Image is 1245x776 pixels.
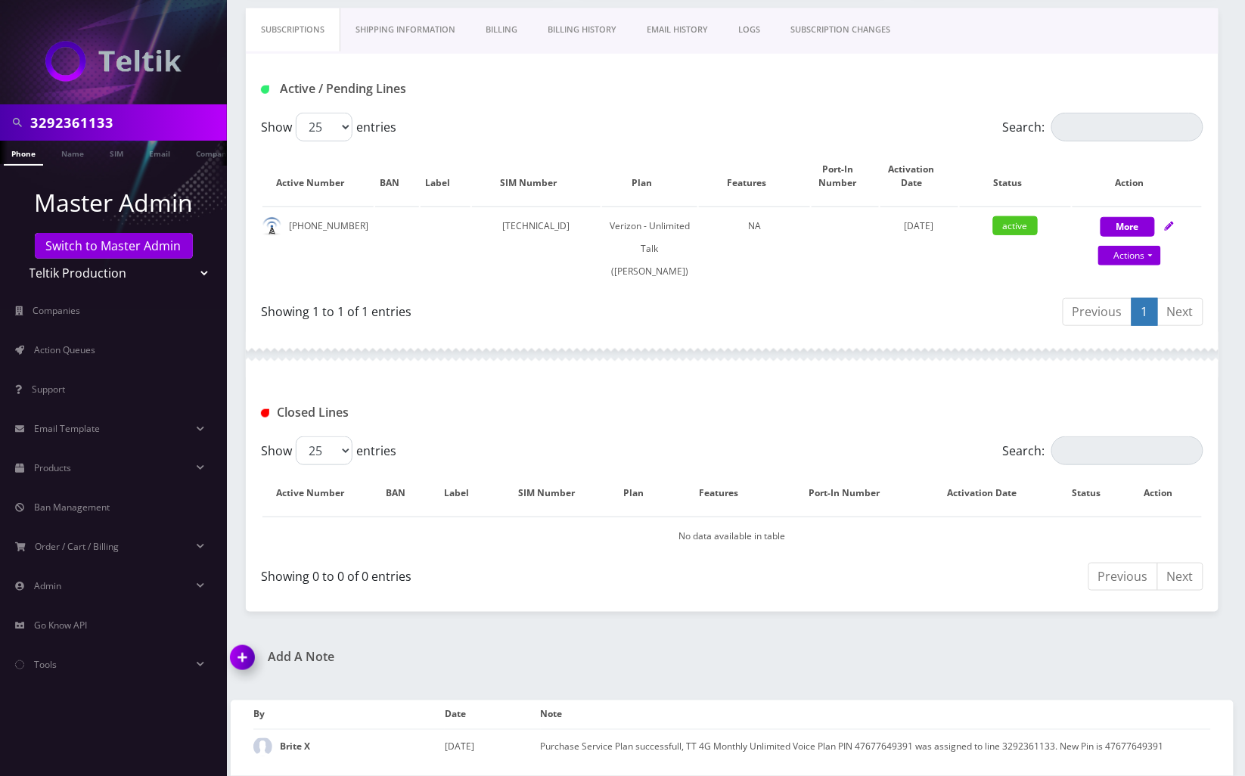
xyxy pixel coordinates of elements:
label: Show entries [261,113,396,141]
th: Label: activate to sort column ascending [421,147,470,205]
th: By [253,700,445,729]
select: Showentries [296,436,352,465]
th: Features: activate to sort column ascending [699,147,810,205]
th: Status: activate to sort column ascending [1060,471,1129,515]
span: Companies [33,304,81,317]
th: Action : activate to sort column ascending [1131,471,1202,515]
strong: Brite X [280,740,310,753]
select: Showentries [296,113,352,141]
td: Verizon - Unlimited Talk ([PERSON_NAME]) [602,206,697,290]
th: SIM Number: activate to sort column ascending [472,147,601,205]
td: [TECHNICAL_ID] [472,206,601,290]
td: [DATE] [445,729,541,764]
span: Go Know API [34,619,87,632]
a: Company [188,141,239,164]
label: Search: [1003,436,1203,465]
a: Add A Note [231,650,721,664]
a: LOGS [723,8,775,51]
a: SIM [102,141,131,164]
a: Previous [1088,563,1158,591]
span: [DATE] [905,219,934,232]
th: Note [541,700,1211,729]
a: Switch to Master Admin [35,233,193,259]
span: Email Template [34,422,100,435]
div: Showing 0 to 0 of 0 entries [261,561,721,585]
th: Label: activate to sort column ascending [433,471,495,515]
td: [PHONE_NUMBER] [262,206,374,290]
span: active [993,216,1038,235]
a: Next [1157,298,1203,326]
th: Date [445,700,541,729]
a: SUBSCRIPTION CHANGES [775,8,905,51]
span: Ban Management [34,501,110,514]
th: Activation Date: activate to sort column ascending [922,471,1058,515]
img: default.png [262,217,281,236]
a: Previous [1063,298,1132,326]
input: Search: [1051,436,1203,465]
th: Activation Date: activate to sort column ascending [880,147,958,205]
span: Support [32,383,65,396]
input: Search: [1051,113,1203,141]
a: Next [1157,563,1203,591]
th: Active Number: activate to sort column descending [262,471,374,515]
th: BAN: activate to sort column ascending [375,471,431,515]
th: Plan: activate to sort column ascending [613,471,669,515]
th: BAN: activate to sort column ascending [375,147,419,205]
th: Features: activate to sort column ascending [671,471,782,515]
th: Plan: activate to sort column ascending [602,147,697,205]
a: 1 [1132,298,1158,326]
h1: Closed Lines [261,405,560,420]
a: Billing History [532,8,632,51]
a: Actions [1098,246,1161,265]
a: Billing [470,8,532,51]
a: EMAIL HISTORY [632,8,723,51]
th: Port-In Number: activate to sort column ascending [812,147,879,205]
a: Shipping Information [340,8,470,51]
td: Purchase Service Plan successfull, TT 4G Monthly Unlimited Voice Plan PIN 47677649391 was assigne... [541,729,1211,764]
span: Products [34,461,71,474]
span: Tools [34,658,57,671]
td: No data available in table [262,517,1202,555]
img: Active / Pending Lines [261,85,269,94]
img: Teltik Production [45,41,182,82]
th: Active Number: activate to sort column ascending [262,147,374,205]
span: Action Queues [34,343,95,356]
th: Action: activate to sort column ascending [1073,147,1202,205]
a: Phone [4,141,43,166]
button: More [1101,217,1155,237]
a: Email [141,141,178,164]
input: Search in Company [30,108,223,137]
h1: Active / Pending Lines [261,82,560,96]
span: Admin [34,579,61,592]
div: Showing 1 to 1 of 1 entries [261,296,721,321]
label: Show entries [261,436,396,465]
th: Port-In Number: activate to sort column ascending [783,471,921,515]
a: Subscriptions [246,8,340,51]
th: Status: activate to sort column ascending [960,147,1071,205]
img: Closed Lines [261,409,269,417]
span: Order / Cart / Billing [36,540,120,553]
th: SIM Number: activate to sort column ascending [497,471,611,515]
a: Name [54,141,92,164]
label: Search: [1003,113,1203,141]
td: NA [699,206,810,290]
